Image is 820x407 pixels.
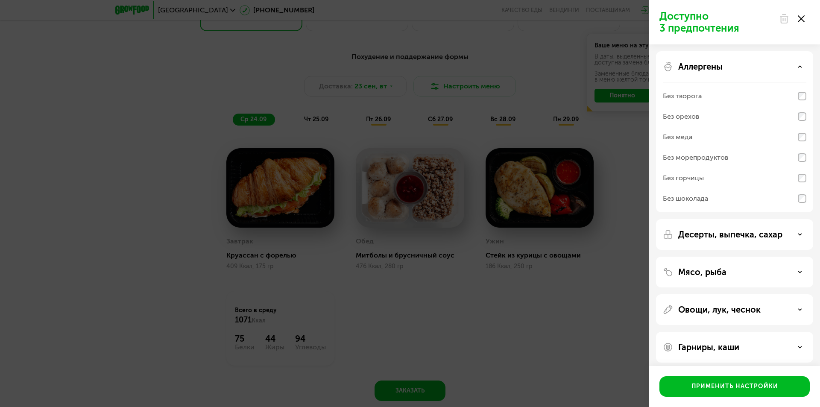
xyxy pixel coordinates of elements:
button: Применить настройки [659,376,810,397]
div: Без горчицы [663,173,704,183]
div: Без шоколада [663,193,708,204]
div: Без меда [663,132,692,142]
div: Применить настройки [691,382,778,391]
p: Десерты, выпечка, сахар [678,229,782,240]
div: Без морепродуктов [663,152,728,163]
p: Аллергены [678,61,723,72]
div: Без орехов [663,111,699,122]
p: Овощи, лук, чеснок [678,305,761,315]
p: Доступно 3 предпочтения [659,10,774,34]
p: Гарниры, каши [678,342,739,352]
p: Мясо, рыба [678,267,726,277]
div: Без творога [663,91,702,101]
